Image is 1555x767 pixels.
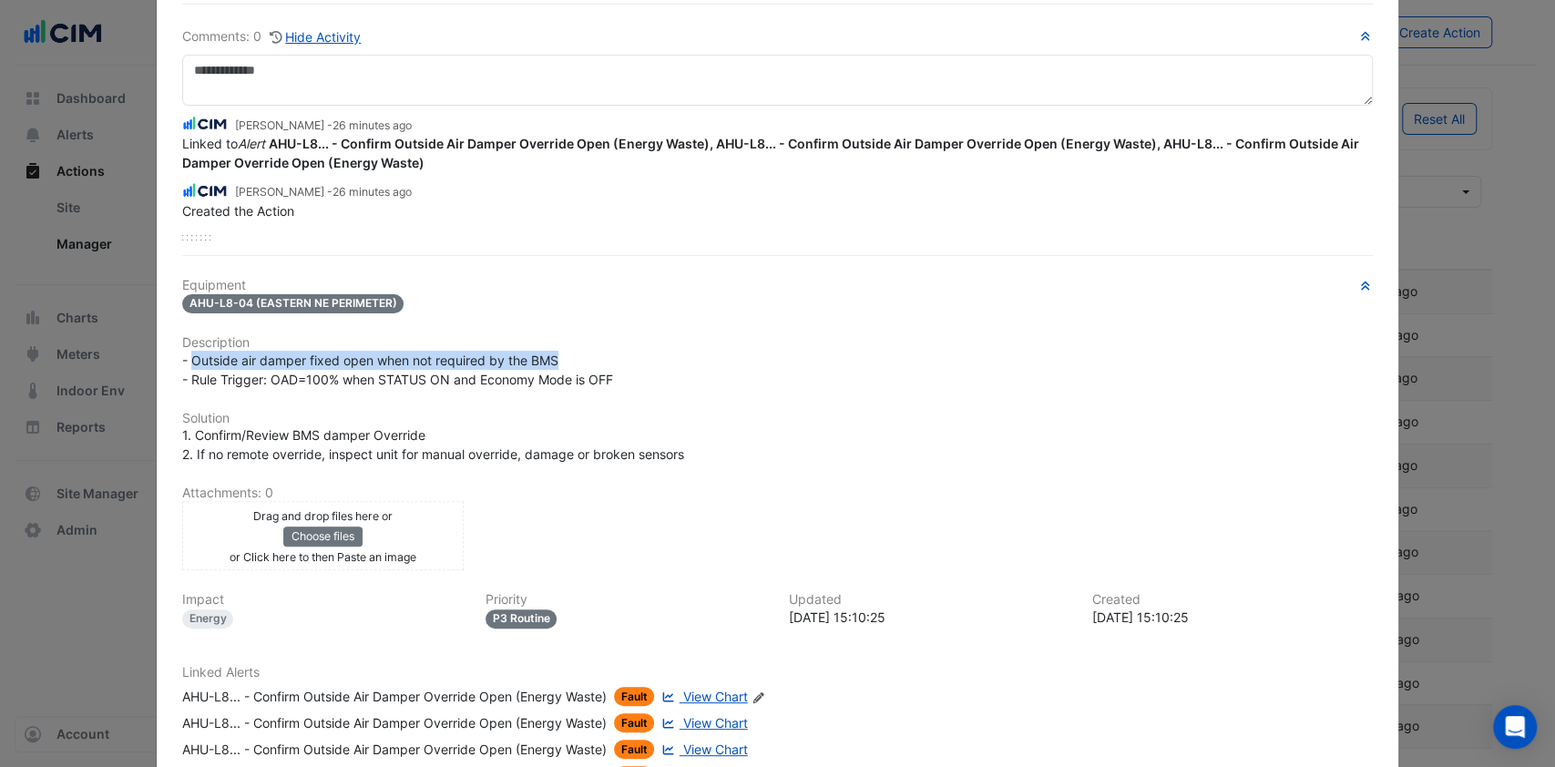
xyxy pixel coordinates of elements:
[683,715,748,731] span: View Chart
[182,136,1359,170] span: Linked to
[182,353,613,387] span: - Outside air damper fixed open when not required by the BMS - Rule Trigger: OAD=100% when STATUS...
[238,136,265,151] em: Alert
[332,118,412,132] span: 2025-09-10 15:10:49
[182,592,464,608] h6: Impact
[658,740,747,759] a: View Chart
[789,608,1070,627] div: [DATE] 15:10:25
[683,689,748,704] span: View Chart
[182,180,228,200] img: CIM
[182,203,294,219] span: Created the Action
[182,713,607,732] div: AHU-L8... - Confirm Outside Air Damper Override Open (Energy Waste)
[182,427,684,462] span: 1. Confirm/Review BMS damper Override 2. If no remote override, inspect unit for manual override,...
[182,411,1374,426] h6: Solution
[269,26,363,47] button: Hide Activity
[182,136,1359,170] strong: AHU-L8... - Confirm Outside Air Damper Override Open (Energy Waste), AHU-L8... - Confirm Outside ...
[235,184,412,200] small: [PERSON_NAME] -
[1493,705,1537,749] div: Open Intercom Messenger
[789,592,1070,608] h6: Updated
[614,740,655,759] span: Fault
[614,713,655,732] span: Fault
[182,335,1374,351] h6: Description
[182,294,404,313] span: AHU-L8-04 (EASTERN NE PERIMETER)
[230,550,416,564] small: or Click here to then Paste an image
[486,592,767,608] h6: Priority
[658,713,747,732] a: View Chart
[182,665,1374,680] h6: Linked Alerts
[253,509,393,523] small: Drag and drop files here or
[235,118,412,134] small: [PERSON_NAME] -
[182,609,234,629] div: Energy
[182,26,363,47] div: Comments: 0
[182,740,607,759] div: AHU-L8... - Confirm Outside Air Damper Override Open (Energy Waste)
[486,609,558,629] div: P3 Routine
[1091,592,1373,608] h6: Created
[658,687,747,706] a: View Chart
[283,527,363,547] button: Choose files
[614,687,655,706] span: Fault
[752,690,765,704] fa-icon: Edit Linked Alerts
[182,114,228,134] img: CIM
[332,185,412,199] span: 2025-09-10 15:10:25
[1091,608,1373,627] div: [DATE] 15:10:25
[182,687,607,706] div: AHU-L8... - Confirm Outside Air Damper Override Open (Energy Waste)
[683,741,748,757] span: View Chart
[182,278,1374,293] h6: Equipment
[182,486,1374,501] h6: Attachments: 0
